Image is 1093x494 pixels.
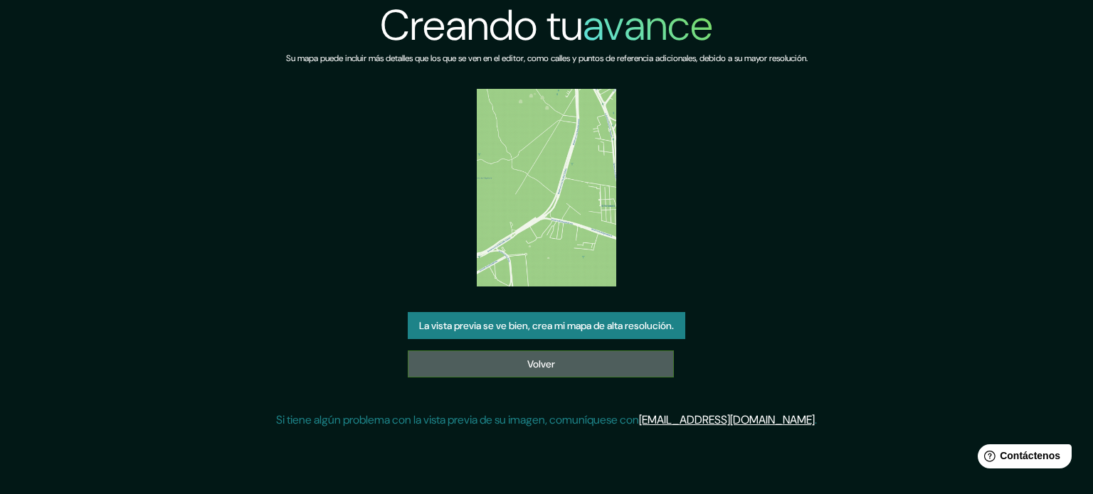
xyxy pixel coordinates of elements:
font: Su mapa puede incluir más detalles que los que se ven en el editor, como calles y puntos de refer... [286,53,808,64]
img: vista previa del mapa creado [477,89,617,286]
font: Volver [527,358,555,370]
button: La vista previa se ve bien, crea mi mapa de alta resolución. [408,312,685,339]
iframe: Lanzador de widgets de ayuda [966,439,1077,478]
a: [EMAIL_ADDRESS][DOMAIN_NAME] [639,412,815,427]
a: Volver [408,350,674,377]
font: Si tiene algún problema con la vista previa de su imagen, comuníquese con [276,412,639,427]
font: La vista previa se ve bien, crea mi mapa de alta resolución. [419,319,674,332]
font: . [815,412,817,427]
